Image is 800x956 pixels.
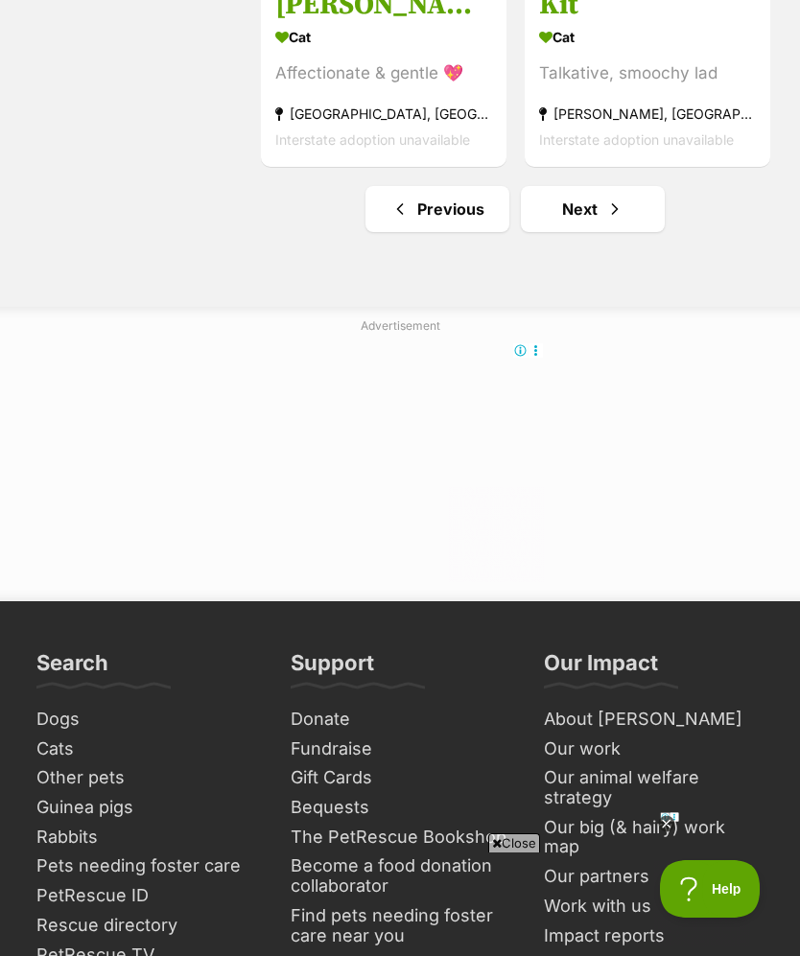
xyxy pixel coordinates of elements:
a: Guinea pigs [29,793,264,823]
div: [GEOGRAPHIC_DATA], [GEOGRAPHIC_DATA] [275,101,492,127]
div: Cat [275,23,492,51]
a: About [PERSON_NAME] [536,705,771,734]
div: Cat [539,23,756,51]
a: Donate [283,705,518,734]
a: Bequests [283,793,518,823]
a: Cats [29,734,264,764]
a: Our animal welfare strategy [536,763,771,812]
h3: Search [36,649,108,688]
nav: Pagination [259,186,771,232]
a: PetRescue ID [29,881,264,911]
a: Pets needing foster care [29,851,264,881]
a: Rescue directory [29,911,264,941]
a: Our work [536,734,771,764]
a: Fundraise [283,734,518,764]
a: Rabbits [29,823,264,852]
a: Gift Cards [283,763,518,793]
div: Affectionate & gentle 💖 [275,60,492,86]
div: Talkative, smoochy lad [539,60,756,86]
h3: Our Impact [544,649,658,688]
a: Next page [521,186,665,232]
a: Previous page [365,186,509,232]
div: [PERSON_NAME], [GEOGRAPHIC_DATA] [539,101,756,127]
iframe: Advertisement [256,342,544,582]
a: Dogs [29,705,264,734]
iframe: Help Scout Beacon - Open [660,860,762,918]
span: Interstate adoption unavailable [275,131,470,148]
a: Other pets [29,763,264,793]
span: Interstate adoption unavailable [539,131,734,148]
iframe: Advertisement [51,860,749,946]
h3: Support [291,649,374,688]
